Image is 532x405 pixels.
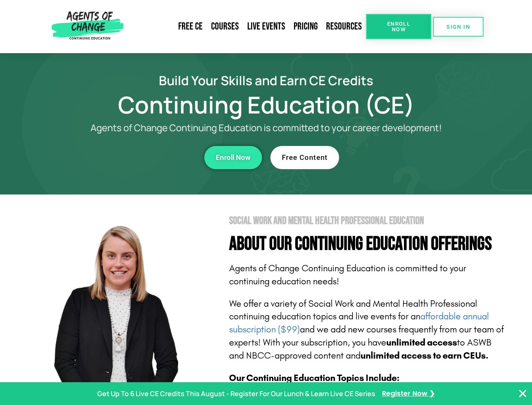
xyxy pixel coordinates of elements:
[229,263,466,287] span: Agents of Change Continuing Education is committed to your continuing education needs!
[243,17,289,36] a: Live Events
[380,21,418,32] span: Enroll Now
[26,95,506,114] h1: Continuing Education (CE)
[446,24,470,30] span: SIGN IN
[361,350,489,361] b: unlimited access to earn CEUs.
[386,337,457,348] b: unlimited access
[216,154,251,161] span: Enroll Now
[282,154,328,161] span: Free Content
[60,123,473,133] p: Agents of Change Continuing Education is committed to your career development!
[97,388,375,400] p: Get Up To 6 Live CE Credits This August - Register For Our Lunch & Learn Live CE Series
[433,17,484,37] a: SIGN IN
[207,17,243,36] a: Courses
[204,146,262,169] a: Enroll Now
[322,17,366,36] a: Resources
[229,216,506,226] h2: Social Work and Mental Health Professional Education
[229,373,399,383] b: Our Continuing Education Topics Include:
[289,17,322,36] a: Pricing
[229,297,506,362] p: We offer a variety of Social Work and Mental Health Professional continuing education topics and ...
[270,146,339,169] a: Free Content
[518,389,528,399] button: Close Banner
[174,17,207,36] a: Free CE
[382,388,435,400] a: Register Now ❯
[26,74,506,86] h2: Build Your Skills and Earn CE Credits
[366,14,431,39] a: Enroll Now
[127,17,366,36] nav: Menu
[229,235,506,254] h4: About Our Continuing Education Offerings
